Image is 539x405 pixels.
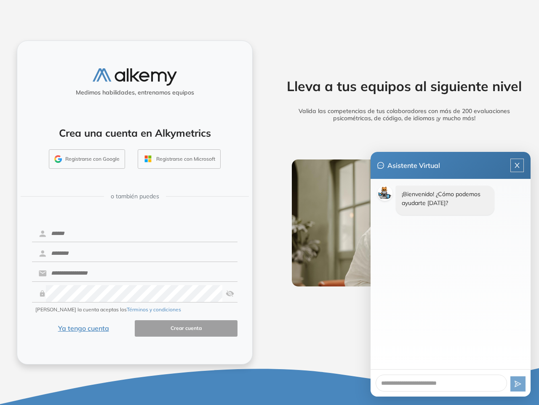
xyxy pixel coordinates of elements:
span: ¡Bienvenido! ¿Cómo podemos ayudarte [DATE]? [402,190,480,207]
button: close [510,159,524,172]
button: Registrarse con Microsoft [138,149,221,169]
img: asd [226,285,234,302]
span: close [511,162,523,169]
button: Crear cuenta [135,320,237,337]
span: [PERSON_NAME] la cuenta aceptas los [35,306,181,313]
img: OUTLOOK_ICON [143,154,153,164]
span: message [377,162,384,169]
img: Alky Avatar [377,186,392,201]
h5: Valida las competencias de tus colaboradores con más de 200 evaluaciones psicométricas, de código... [279,108,529,122]
h5: Medimos habilidades, entrenamos equipos [21,89,249,96]
h2: Lleva a tus equipos al siguiente nivel [279,78,529,94]
span: o también puedes [111,192,159,201]
h4: Crea una cuenta en Alkymetrics [28,127,241,139]
img: logo-alkemy [93,68,177,86]
img: img-more-info [292,159,517,286]
button: Ya tengo cuenta [32,320,135,337]
button: Registrarse con Google [49,149,125,169]
button: Términos y condiciones [127,306,181,313]
button: send [510,376,526,391]
img: GMAIL_ICON [54,155,62,163]
span: Asistente Virtual [387,160,440,170]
